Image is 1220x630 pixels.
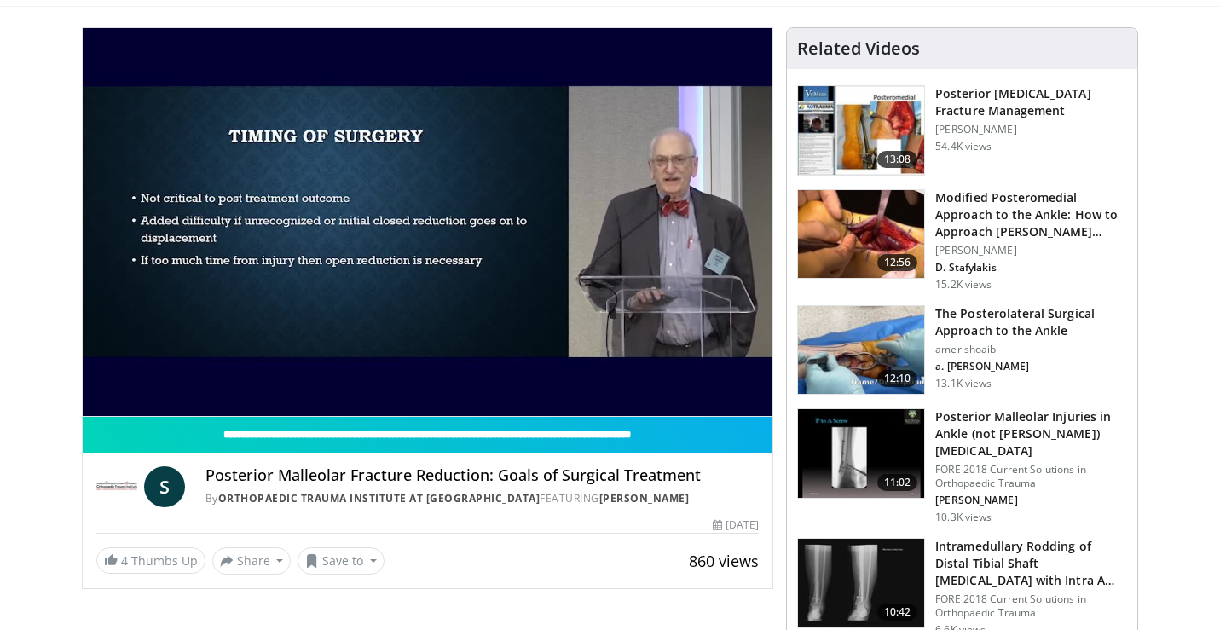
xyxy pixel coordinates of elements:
a: Orthopaedic Trauma Institute at [GEOGRAPHIC_DATA] [218,491,541,506]
a: [PERSON_NAME] [599,491,690,506]
h4: Posterior Malleolar Fracture Reduction: Goals of Surgical Treatment [205,466,760,485]
img: ae8508ed-6896-40ca-bae0-71b8ded2400a.150x105_q85_crop-smart_upscale.jpg [798,190,924,279]
button: Share [212,547,292,575]
p: FORE 2018 Current Solutions in Orthopaedic Trauma [935,463,1127,490]
a: 4 Thumbs Up [96,547,205,574]
p: D. Stafylakis [935,261,1127,275]
p: [PERSON_NAME] [935,244,1127,257]
h3: The Posterolateral Surgical Approach to the Ankle [935,305,1127,339]
h3: Modified Posteromedial Approach to the Ankle: How to Approach [PERSON_NAME]… [935,189,1127,240]
span: 12:10 [877,370,918,387]
img: Orthopaedic Trauma Institute at UCSF [96,466,137,507]
h3: Intramedullary Rodding of Distal Tibial Shaft [MEDICAL_DATA] with Intra A… [935,538,1127,589]
span: 13:08 [877,151,918,168]
p: a. [PERSON_NAME] [935,360,1127,373]
p: [PERSON_NAME] [935,494,1127,507]
div: By FEATURING [205,491,760,506]
button: Save to [298,547,385,575]
span: 10:42 [877,604,918,621]
span: 12:56 [877,254,918,271]
p: 10.3K views [935,511,992,524]
p: 15.2K views [935,278,992,292]
img: 50e07c4d-707f-48cd-824d-a6044cd0d074.150x105_q85_crop-smart_upscale.jpg [798,86,924,175]
a: S [144,466,185,507]
span: 11:02 [877,474,918,491]
img: c613a3bd-9827-4973-b08f-77b3ce0ba407.150x105_q85_crop-smart_upscale.jpg [798,409,924,498]
a: 11:02 Posterior Malleolar Injuries in Ankle (not [PERSON_NAME]) [MEDICAL_DATA] FORE 2018 Current ... [797,408,1127,524]
p: [PERSON_NAME] [935,123,1127,136]
a: 12:10 The Posterolateral Surgical Approach to the Ankle amer shoaib a. [PERSON_NAME] 13.1K views [797,305,1127,396]
h3: Posterior [MEDICAL_DATA] Fracture Management [935,85,1127,119]
video-js: Video Player [83,28,773,417]
p: FORE 2018 Current Solutions in Orthopaedic Trauma [935,592,1127,620]
p: 13.1K views [935,377,992,390]
div: [DATE] [713,517,759,533]
a: 12:56 Modified Posteromedial Approach to the Ankle: How to Approach [PERSON_NAME]… [PERSON_NAME] ... [797,189,1127,292]
p: amer shoaib [935,343,1127,356]
img: 06e919cc-1148-4201-9eba-894c9dd10b83.150x105_q85_crop-smart_upscale.jpg [798,306,924,395]
span: 860 views [689,551,759,571]
img: 92e15c60-1a23-4c94-9703-c1e6f63947b4.150x105_q85_crop-smart_upscale.jpg [798,539,924,627]
a: 13:08 Posterior [MEDICAL_DATA] Fracture Management [PERSON_NAME] 54.4K views [797,85,1127,176]
p: 54.4K views [935,140,992,153]
h4: Related Videos [797,38,920,59]
span: 4 [121,552,128,569]
h3: Posterior Malleolar Injuries in Ankle (not [PERSON_NAME]) [MEDICAL_DATA] [935,408,1127,459]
